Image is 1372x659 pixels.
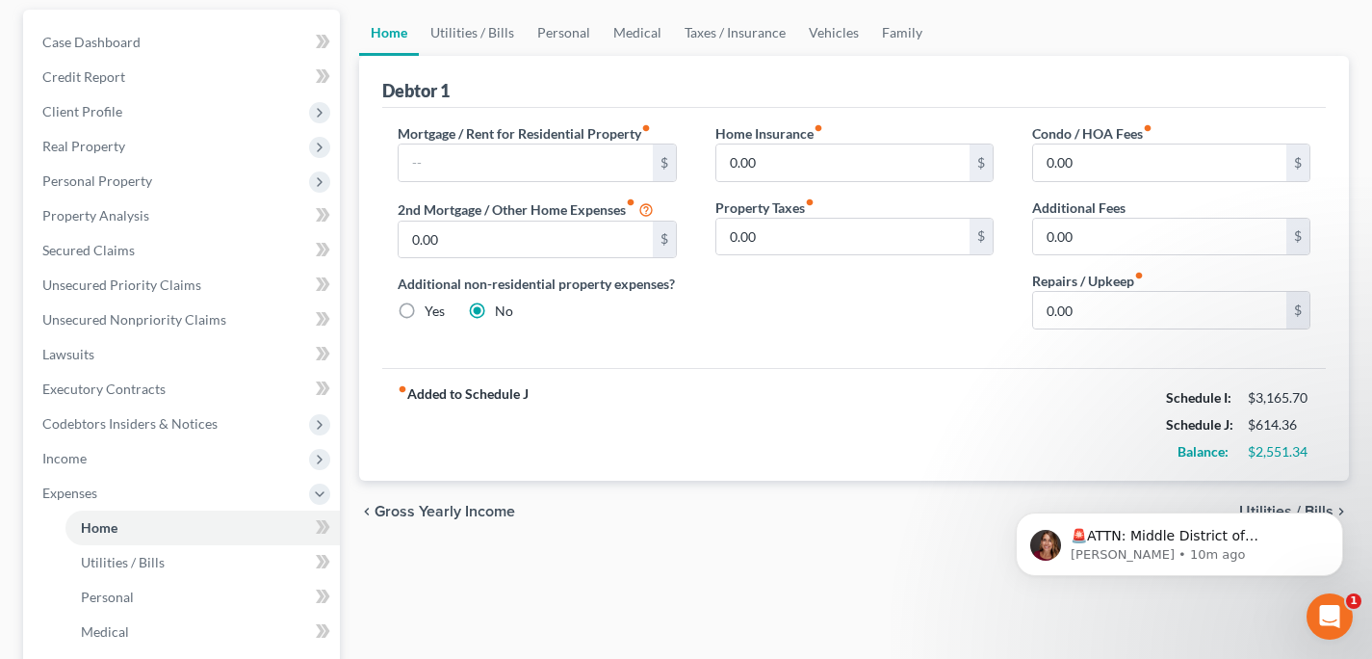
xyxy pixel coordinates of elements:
span: Client Profile [42,103,122,119]
div: $ [970,219,993,255]
label: Yes [425,302,445,321]
a: Personal [65,580,340,615]
div: $614.36 [1248,415,1310,435]
input: -- [1033,219,1286,255]
label: Mortgage / Rent for Residential Property [398,123,651,144]
span: Lawsuits [42,346,94,362]
span: Case Dashboard [42,34,141,50]
i: fiber_manual_record [398,384,407,394]
span: 1 [1346,593,1361,609]
i: fiber_manual_record [814,123,823,133]
label: Additional non-residential property expenses? [398,274,676,294]
a: Home [359,10,419,56]
input: -- [399,145,652,181]
a: Personal [526,10,602,56]
iframe: Intercom live chat [1307,593,1353,640]
div: $ [970,145,993,181]
span: Medical [81,623,129,640]
div: $ [653,145,676,181]
label: Home Insurance [715,123,823,144]
input: -- [716,219,970,255]
div: $ [1286,219,1309,255]
i: fiber_manual_record [626,198,635,207]
span: Unsecured Priority Claims [42,277,201,293]
a: Vehicles [797,10,870,56]
a: Taxes / Insurance [673,10,797,56]
a: Home [65,511,340,545]
span: Credit Report [42,68,125,85]
label: Property Taxes [715,198,815,218]
strong: Schedule J: [1166,416,1233,433]
span: Income [42,450,87,466]
div: $ [653,222,676,258]
label: Condo / HOA Fees [1032,123,1152,144]
a: Medical [602,10,673,56]
span: Utilities / Bills [81,554,165,570]
span: Real Property [42,138,125,154]
span: Gross Yearly Income [375,504,515,519]
span: Codebtors Insiders & Notices [42,415,218,432]
i: fiber_manual_record [1134,271,1144,280]
input: -- [1033,292,1286,329]
div: $2,551.34 [1248,442,1310,461]
span: Personal Property [42,172,152,189]
a: Lawsuits [27,337,340,372]
a: Utilities / Bills [419,10,526,56]
span: Secured Claims [42,242,135,258]
input: -- [716,145,970,181]
div: $3,165.70 [1248,388,1310,408]
a: Case Dashboard [27,25,340,60]
button: chevron_left Gross Yearly Income [359,504,515,519]
div: Debtor 1 [382,79,450,102]
a: Utilities / Bills [65,545,340,580]
i: fiber_manual_record [805,198,815,207]
strong: Schedule I: [1166,389,1231,406]
a: Credit Report [27,60,340,94]
strong: Balance: [1178,443,1229,460]
a: Unsecured Nonpriority Claims [27,303,340,337]
a: Unsecured Priority Claims [27,268,340,303]
input: -- [1033,145,1286,181]
a: Executory Contracts [27,372,340,407]
span: Executory Contracts [42,381,166,397]
span: Property Analysis [42,207,149,224]
a: Secured Claims [27,233,340,268]
strong: Added to Schedule J [398,384,529,465]
a: Medical [65,615,340,649]
span: Unsecured Nonpriority Claims [42,311,226,328]
span: Home [81,519,117,536]
i: fiber_manual_record [1143,123,1152,133]
span: Personal [81,589,134,605]
a: Property Analysis [27,198,340,233]
div: $ [1286,145,1309,181]
i: fiber_manual_record [641,123,651,133]
label: Repairs / Upkeep [1032,271,1144,291]
i: chevron_left [359,504,375,519]
a: Family [870,10,934,56]
div: $ [1286,292,1309,329]
span: Expenses [42,485,97,501]
input: -- [399,222,652,258]
label: Additional Fees [1032,198,1126,218]
iframe: Intercom notifications message [987,472,1372,607]
label: 2nd Mortgage / Other Home Expenses [398,198,654,221]
label: No [495,302,513,321]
